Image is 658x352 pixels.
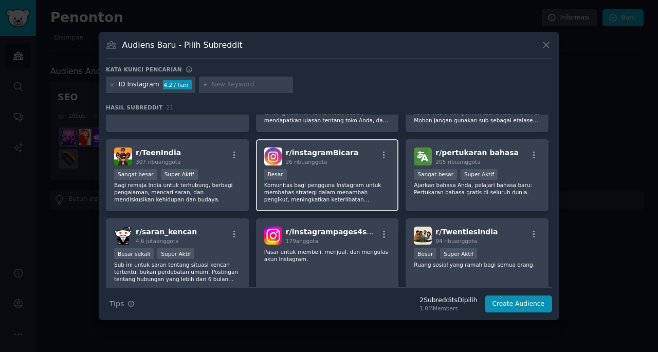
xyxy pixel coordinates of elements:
div: ID Instagram [119,80,159,89]
p: Bagi remaja India untuk terhubung, berbagi pengalaman, mencari saran, dan mendiskusikan kehidupan... [114,181,241,203]
input: New Keyword [211,80,289,89]
span: 94 ribu anggota [435,238,477,244]
img: instagramTalk [264,147,282,165]
span: r/ TeenIndia [136,149,181,157]
span: 21 [167,104,174,110]
img: TwentiesIndia [414,227,432,245]
span: r/ instagrampages4sale [286,228,379,236]
div: Sangat besar [114,169,157,180]
div: Sangat besar [414,169,457,180]
p: Sub ini untuk saran tentang situasi kencan tertentu, bukan perdebatan umum. Postingan tentang hub... [114,261,241,283]
span: 179 anggota [286,238,318,244]
span: Hasil Subreddit [106,104,163,111]
div: Super Aktif [157,248,194,259]
img: dating_advice [114,227,132,245]
span: 205 ribu anggota [435,159,480,165]
span: 4,6 juta anggota [136,238,179,244]
div: Besar sekali [114,248,154,259]
span: r/ instagramBicara [286,149,359,157]
button: Create Audience [485,295,553,313]
span: 307 ribu anggota [136,159,180,165]
div: 4,2 / hari [163,80,192,89]
div: 1.0M Members [419,305,477,312]
div: Besar [264,169,287,180]
span: r/ pertukaran bahasa [435,149,519,157]
button: Tips [106,295,138,313]
div: Besar [414,248,436,259]
h3: Kata kunci pencarian [106,66,182,73]
img: TeenIndia [114,147,132,165]
p: Ajarkan bahasa Anda, pelajari bahasa baru: Pertukaran bahasa gratis di seluruh dunia. [414,181,540,196]
p: Ruang sosial yang ramah bagi semua orang. [414,261,540,268]
img: instagrampages4sale [264,227,282,245]
span: r/ TwentiesIndia [435,228,498,236]
span: 26 ribu anggota [286,159,327,165]
span: r/ saran_kencan [136,228,197,236]
span: Tips [109,299,124,309]
div: Super Aktif [440,248,477,259]
p: Komunitas bagi pengguna Instagram untuk membahas strategi dalam menambah pengikut, meningkatkan k... [264,181,391,203]
div: 2 Subreddit s Dipilih [419,296,477,305]
div: Super Aktif [461,169,498,180]
div: Super Aktif [161,169,198,180]
h3: Audiens Baru - Pilih Subreddit [122,40,243,50]
img: language_exchange [414,147,432,165]
p: Pasar untuk membeli, menjual, dan mengulas akun Instagram. [264,248,391,263]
